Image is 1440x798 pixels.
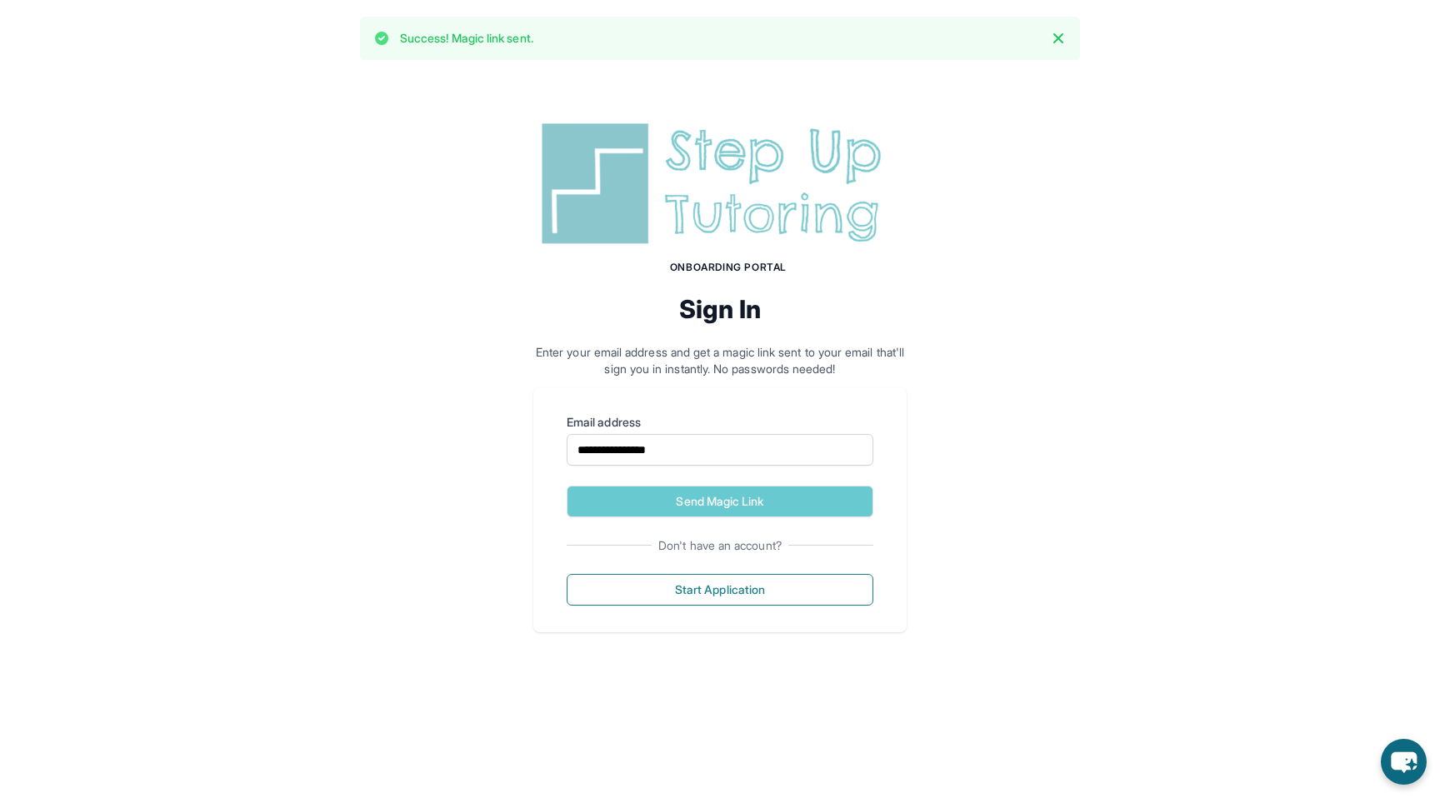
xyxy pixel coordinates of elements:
button: chat-button [1381,739,1427,785]
h1: Onboarding Portal [550,261,907,274]
img: Step Up Tutoring horizontal logo [533,117,907,251]
span: Don't have an account? [652,537,788,554]
p: Success! Magic link sent. [400,30,533,47]
button: Send Magic Link [567,486,873,517]
label: Email address [567,414,873,431]
h2: Sign In [533,294,907,324]
p: Enter your email address and get a magic link sent to your email that'll sign you in instantly. N... [533,344,907,377]
button: Start Application [567,574,873,606]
